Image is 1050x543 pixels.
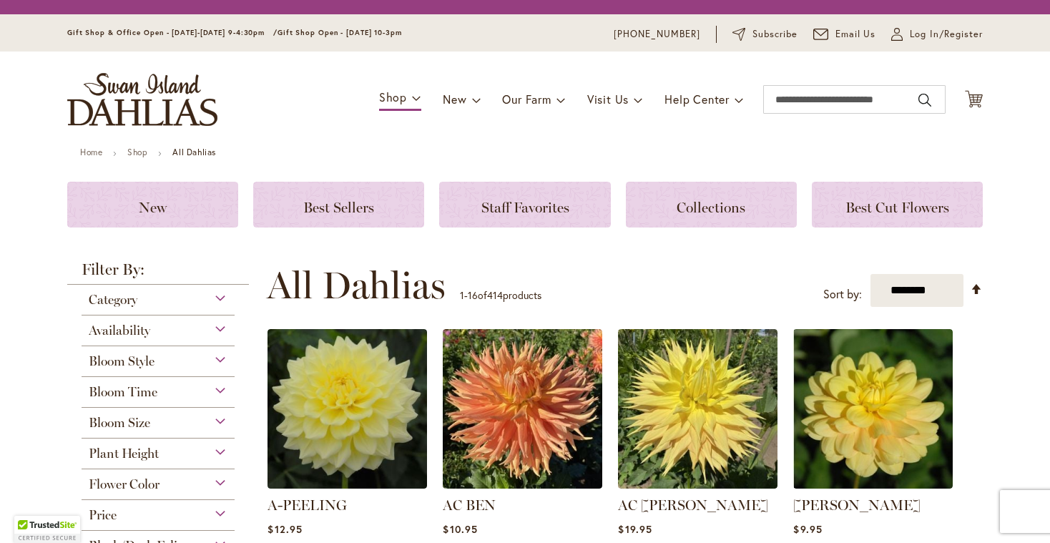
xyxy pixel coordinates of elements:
a: AHOY MATEY [793,478,953,491]
span: New [443,92,466,107]
img: A-Peeling [268,329,427,489]
span: Bloom Size [89,415,150,431]
a: Shop [127,147,147,157]
a: Best Cut Flowers [812,182,983,228]
strong: All Dahlias [172,147,216,157]
span: Flower Color [89,476,160,492]
a: Best Sellers [253,182,424,228]
span: Log In/Register [910,27,983,41]
span: Collections [677,199,745,216]
a: Log In/Register [891,27,983,41]
a: Home [80,147,102,157]
span: Category [89,292,137,308]
a: A-Peeling [268,478,427,491]
span: $19.95 [618,522,652,536]
iframe: Launch Accessibility Center [11,492,51,532]
img: AC BEN [443,329,602,489]
span: Bloom Time [89,384,157,400]
label: Sort by: [823,281,862,308]
a: Subscribe [732,27,798,41]
span: Staff Favorites [481,199,569,216]
a: AC BEN [443,478,602,491]
span: Help Center [664,92,730,107]
span: All Dahlias [267,264,446,307]
span: Price [89,507,117,523]
span: 1 [460,288,464,302]
a: A-PEELING [268,496,347,514]
span: Best Cut Flowers [845,199,949,216]
span: Plant Height [89,446,159,461]
span: Shop [379,89,407,104]
strong: Filter By: [67,262,249,285]
span: Email Us [835,27,876,41]
a: Email Us [813,27,876,41]
span: Availability [89,323,150,338]
a: Staff Favorites [439,182,610,228]
a: AC BEN [443,496,496,514]
p: - of products [460,284,541,307]
span: Subscribe [752,27,798,41]
span: $12.95 [268,522,302,536]
span: $9.95 [793,522,822,536]
a: AC [PERSON_NAME] [618,496,768,514]
span: Gift Shop & Office Open - [DATE]-[DATE] 9-4:30pm / [67,28,278,37]
span: $10.95 [443,522,477,536]
button: Search [918,89,931,112]
span: Visit Us [587,92,629,107]
a: store logo [67,73,217,126]
a: AC Jeri [618,478,777,491]
span: Best Sellers [303,199,374,216]
a: New [67,182,238,228]
span: 414 [487,288,503,302]
span: 16 [468,288,478,302]
span: New [139,199,167,216]
a: [PHONE_NUMBER] [614,27,700,41]
a: [PERSON_NAME] [793,496,921,514]
span: Bloom Style [89,353,154,369]
span: Our Farm [502,92,551,107]
img: AHOY MATEY [793,329,953,489]
img: AC Jeri [618,329,777,489]
span: Gift Shop Open - [DATE] 10-3pm [278,28,402,37]
a: Collections [626,182,797,228]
